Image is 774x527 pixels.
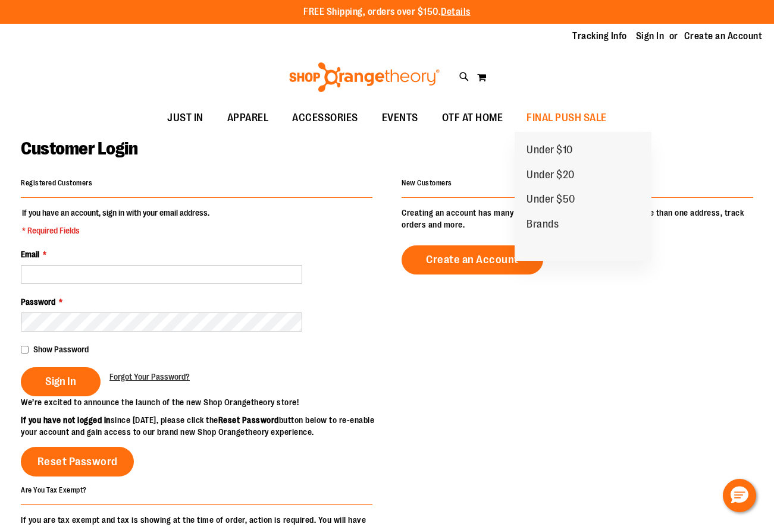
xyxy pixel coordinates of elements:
a: FINAL PUSH SALE [515,105,619,132]
span: FINAL PUSH SALE [527,105,607,131]
a: Create an Account [684,30,763,43]
span: EVENTS [382,105,418,131]
span: ACCESSORIES [292,105,358,131]
p: since [DATE], please click the button below to re-enable your account and gain access to our bran... [21,414,387,438]
span: Show Password [33,345,89,354]
span: Brands [527,218,559,233]
a: JUST IN [155,105,215,132]
span: Under $10 [527,144,573,159]
p: FREE Shipping, orders over $150. [303,5,471,19]
strong: If you have not logged in [21,415,111,425]
span: JUST IN [167,105,203,131]
span: * Required Fields [22,225,209,236]
strong: Registered Customers [21,179,92,187]
a: Under $20 [515,163,587,188]
span: Email [21,250,39,259]
strong: Reset Password [218,415,279,425]
a: APPAREL [215,105,281,132]
a: OTF AT HOME [430,105,515,132]
span: Password [21,297,55,307]
span: Under $20 [527,169,575,184]
span: Create an Account [426,253,519,266]
a: Under $50 [515,187,587,212]
a: Brands [515,212,571,237]
a: ACCESSORIES [280,105,370,132]
button: Sign In [21,367,101,396]
span: Sign In [45,375,76,388]
p: We’re excited to announce the launch of the new Shop Orangetheory store! [21,396,387,408]
span: OTF AT HOME [442,105,503,131]
span: Reset Password [37,455,118,468]
a: Sign In [636,30,665,43]
span: APPAREL [227,105,269,131]
span: Customer Login [21,138,137,159]
a: Forgot Your Password? [109,371,190,383]
a: Details [441,7,471,17]
a: Under $10 [515,138,585,163]
a: Create an Account [402,245,543,274]
legend: If you have an account, sign in with your email address. [21,207,211,236]
img: Shop Orangetheory [287,62,441,92]
strong: Are You Tax Exempt? [21,485,87,494]
a: Reset Password [21,447,134,476]
a: Tracking Info [572,30,627,43]
strong: New Customers [402,179,452,187]
ul: FINAL PUSH SALE [515,132,651,261]
button: Hello, have a question? Let’s chat. [723,479,756,512]
span: Forgot Your Password? [109,372,190,381]
a: EVENTS [370,105,430,132]
span: Under $50 [527,193,575,208]
p: Creating an account has many benefits: check out faster, keep more than one address, track orders... [402,207,753,231]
